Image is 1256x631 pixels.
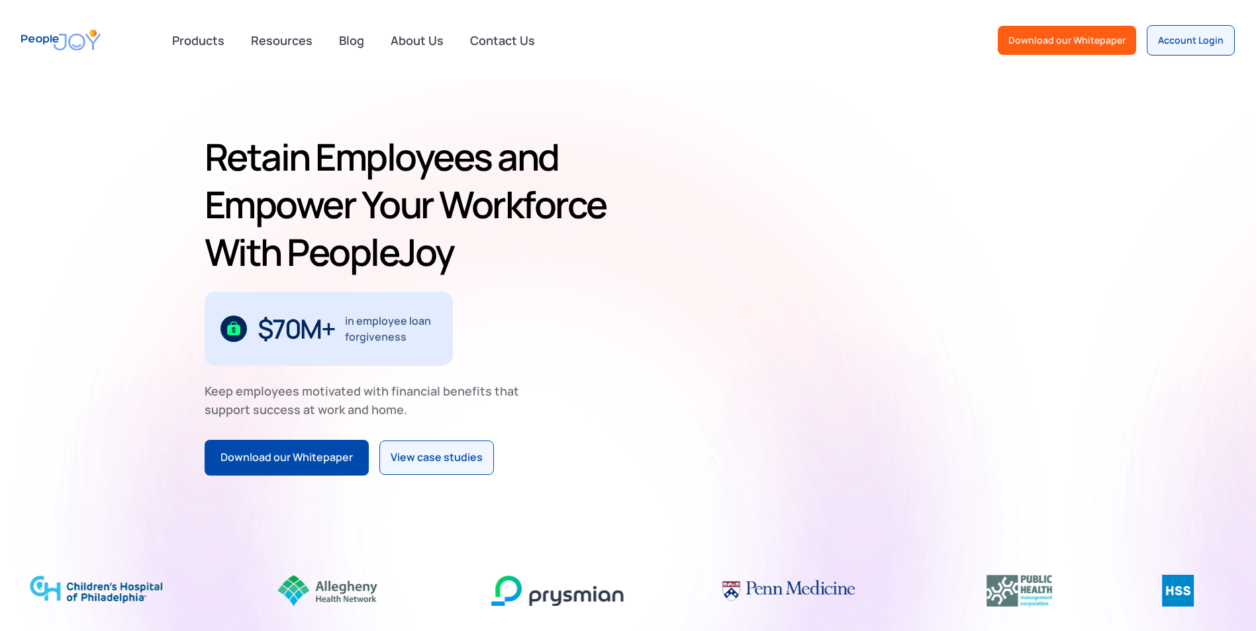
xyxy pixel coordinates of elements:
[205,292,453,366] div: 1 / 3
[462,26,543,55] a: Contact Us
[220,449,353,466] div: Download our Whitepaper
[205,133,623,276] h1: Retain Employees and Empower Your Workforce With PeopleJoy
[243,26,320,55] a: Resources
[1008,34,1126,47] div: Download our Whitepaper
[331,26,372,55] a: Blog
[21,21,101,59] a: home
[1147,25,1235,56] a: Account Login
[998,26,1136,55] a: Download our Whitepaper
[1158,34,1224,47] div: Account Login
[205,440,369,476] a: Download our Whitepaper
[164,27,232,54] div: Products
[391,449,483,466] div: View case studies
[345,313,437,345] div: in employee loan forgiveness
[383,26,452,55] a: About Us
[205,382,530,419] div: Keep employees motivated with financial benefits that support success at work and home.
[379,441,494,475] a: View case studies
[258,318,335,339] div: $70M+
